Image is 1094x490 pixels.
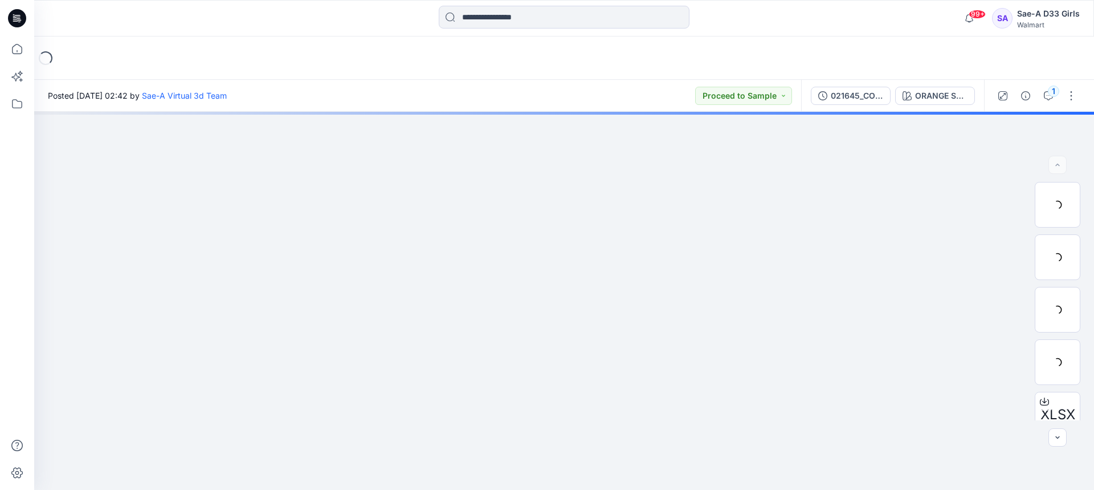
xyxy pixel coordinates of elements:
button: ORANGE SUNSHINE [895,87,975,105]
button: Details [1017,87,1035,105]
div: SA [992,8,1013,29]
span: 99+ [969,10,986,19]
a: Sae-A Virtual 3d Team [142,91,227,100]
div: Sae-A D33 Girls [1017,7,1080,21]
button: 1 [1039,87,1058,105]
button: 021645_COLORS [811,87,891,105]
span: XLSX [1040,404,1075,425]
div: 1 [1048,86,1059,97]
div: Walmart [1017,21,1080,29]
div: 021645_COLORS [831,90,883,102]
span: Posted [DATE] 02:42 by [48,90,227,102]
div: ORANGE SUNSHINE [915,90,968,102]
